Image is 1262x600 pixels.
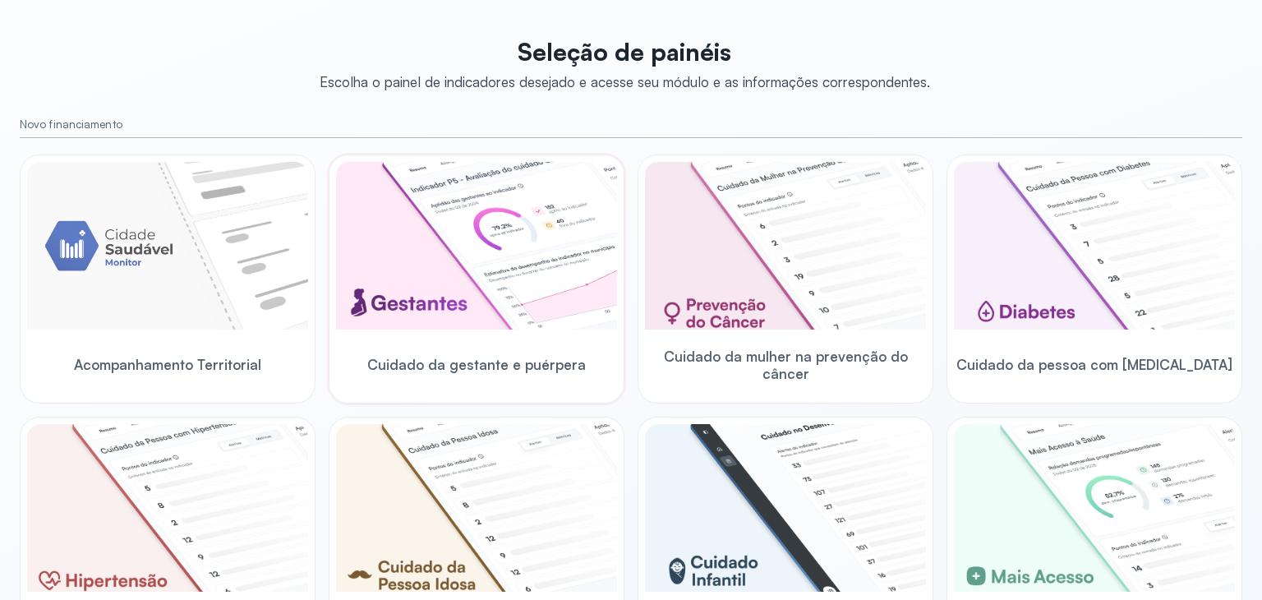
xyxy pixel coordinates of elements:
[336,162,617,330] img: pregnants.png
[645,424,926,592] img: child-development.png
[27,424,308,592] img: hypertension.png
[956,356,1232,373] span: Cuidado da pessoa com [MEDICAL_DATA]
[954,424,1235,592] img: healthcare-greater-access.png
[367,356,586,373] span: Cuidado da gestante e puérpera
[320,73,930,90] div: Escolha o painel de indicadores desejado e acesse seu módulo e as informações correspondentes.
[20,118,1242,132] small: Novo financiamento
[954,162,1235,330] img: diabetics.png
[320,37,930,67] p: Seleção de painéis
[645,348,926,383] span: Cuidado da mulher na prevenção do câncer
[74,356,261,373] span: Acompanhamento Territorial
[27,162,308,330] img: placeholder-module-ilustration.png
[645,162,926,330] img: woman-cancer-prevention-care.png
[336,424,617,592] img: elderly.png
